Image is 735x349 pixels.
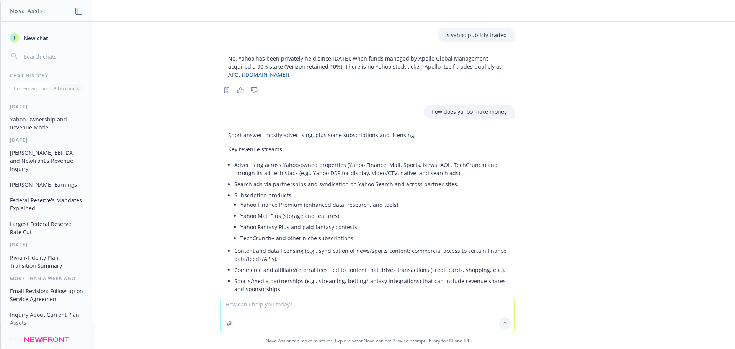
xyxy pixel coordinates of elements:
[449,338,453,344] a: BI
[431,108,507,116] p: how does yahoo make money
[228,54,507,79] p: No. Yahoo has been privately held since [DATE], when funds managed by Apollo Global Management ac...
[7,194,86,215] button: Federal Reserve's Mandates Explained
[228,145,507,153] p: Key revenue streams:
[7,113,86,134] button: Yahoo Ownership and Revenue Model
[7,251,86,272] button: Rivian-Fidelity Plan Transition Summary
[464,338,469,344] a: TR
[240,199,507,210] li: Yahoo Finance Premium (enhanced data, research, and tools)
[240,221,507,233] li: Yahoo Fantasy Plus and paid fantasy contests
[234,179,507,190] li: Search ads via partnerships and syndication on Yahoo Search and across partner sites.
[7,146,86,175] button: [PERSON_NAME] EBITDA and Newfront's Revenue Inquiry
[234,275,507,295] li: Sports/media partnerships (e.g., streaming, betting/fantasy integrations) that can include revenu...
[248,85,260,95] button: Thumbs down
[234,264,507,275] li: Commerce and affiliate/referral fees tied to content that drives transactions (credit cards, shop...
[54,85,79,92] p: All accounts
[3,333,732,349] span: Nova Assist can make mistakes. Explore what Nova can do: Browse prompt library for and
[10,7,46,15] h1: Nova Assist
[7,285,86,305] button: Email Revision: Follow-up on Service Agreement
[234,245,507,264] li: Content and data licensing (e.g., syndication of news/sports content; commercial access to certai...
[22,34,48,42] span: New chat
[14,85,48,92] p: Current account
[7,178,86,191] button: [PERSON_NAME] Earnings
[240,233,507,244] li: TechCrunch+ and other niche subscriptions
[1,275,92,282] div: More than a week ago
[240,210,507,221] li: Yahoo Mail Plus (storage and features)
[7,218,86,238] button: Largest Federal Reserve Rate Cut
[228,131,507,139] p: Short answer: mostly advertising, plus some subscriptions and licensing.
[1,241,92,248] div: [DATE]
[234,190,507,245] li: Subscription products:
[445,31,507,39] p: is yahoo publicly traded
[1,137,92,143] div: [DATE]
[1,72,92,79] div: Chat History
[243,71,287,78] a: [DOMAIN_NAME]
[223,87,230,93] svg: Copy to clipboard
[22,51,83,62] input: Search chats
[1,103,92,110] div: [DATE]
[7,308,86,329] button: Inquiry About Current Plan Assets
[234,159,507,179] li: Advertising across Yahoo-owned properties (Yahoo Finance, Mail, Sports, News, AOL, TechCrunch) an...
[7,31,86,45] button: New chat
